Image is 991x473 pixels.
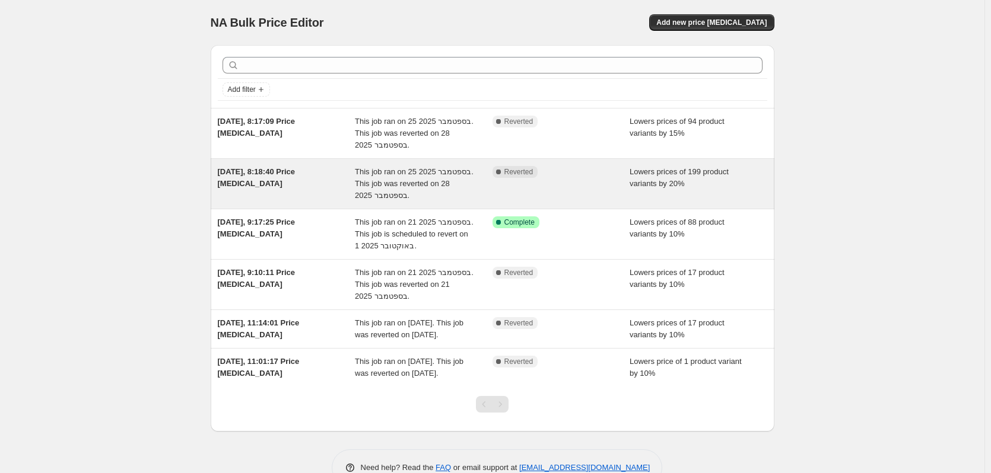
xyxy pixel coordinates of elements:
[630,268,725,289] span: Lowers prices of 17 product variants by 10%
[436,463,451,472] a: FAQ
[504,218,535,227] span: Complete
[504,357,533,366] span: Reverted
[504,167,533,177] span: Reverted
[451,463,519,472] span: or email support at
[218,318,300,339] span: [DATE], 11:14:01 Price [MEDICAL_DATA]
[223,82,270,97] button: Add filter
[218,218,296,238] span: [DATE], 9:17:25 Price [MEDICAL_DATA]
[355,117,474,149] span: This job ran on 25 בספטמבר 2025. This job was reverted on 28 בספטמבר 2025.
[355,167,474,200] span: This job ran on 25 בספטמבר 2025. This job was reverted on 28 בספטמבר 2025.
[649,14,774,31] button: Add new price [MEDICAL_DATA]
[218,167,296,188] span: [DATE], 8:18:40 Price [MEDICAL_DATA]
[504,117,533,126] span: Reverted
[504,268,533,277] span: Reverted
[218,117,296,138] span: [DATE], 8:17:09 Price [MEDICAL_DATA]
[211,16,324,29] span: NA Bulk Price Editor
[630,117,725,138] span: Lowers prices of 94 product variants by 15%
[656,18,767,27] span: Add new price [MEDICAL_DATA]
[355,268,474,301] span: This job ran on 21 בספטמבר 2025. This job was reverted on 21 בספטמבר 2025.
[361,463,436,472] span: Need help? Read the
[355,357,463,378] span: This job ran on [DATE]. This job was reverted on [DATE].
[519,463,650,472] a: [EMAIL_ADDRESS][DOMAIN_NAME]
[218,357,300,378] span: [DATE], 11:01:17 Price [MEDICAL_DATA]
[630,218,725,238] span: Lowers prices of 88 product variants by 10%
[476,396,509,413] nav: Pagination
[355,318,463,339] span: This job ran on [DATE]. This job was reverted on [DATE].
[218,268,296,289] span: [DATE], 9:10:11 Price [MEDICAL_DATA]
[630,167,729,188] span: Lowers prices of 199 product variants by 20%
[504,318,533,328] span: Reverted
[630,318,725,339] span: Lowers prices of 17 product variants by 10%
[355,218,474,250] span: This job ran on 21 בספטמבר 2025. This job is scheduled to revert on 1 באוקטובר 2025.
[228,85,256,94] span: Add filter
[630,357,742,378] span: Lowers price of 1 product variant by 10%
